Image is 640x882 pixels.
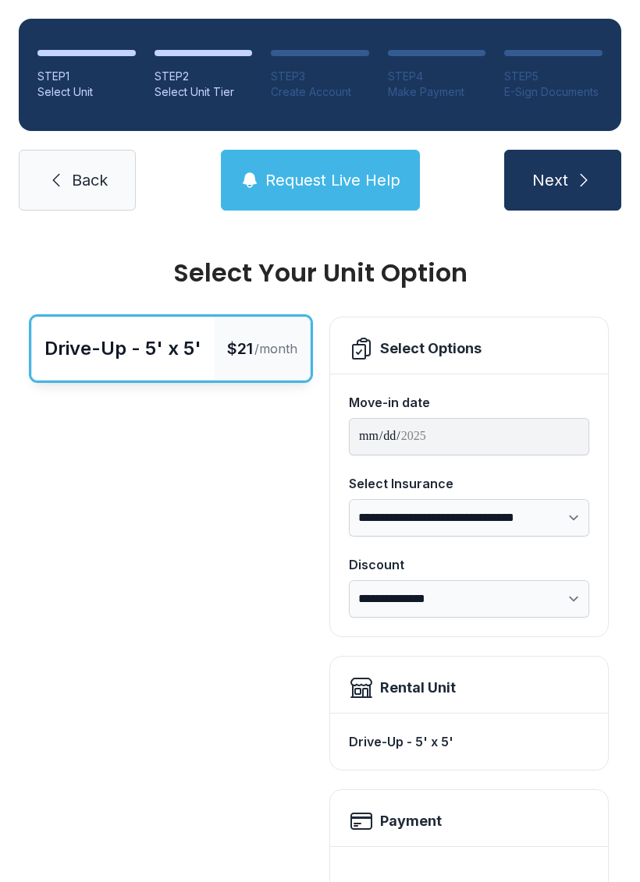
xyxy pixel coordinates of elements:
[532,169,568,191] span: Next
[227,338,253,360] span: $21
[44,336,201,361] div: Drive-Up - 5' x 5'
[254,339,297,358] span: /month
[380,338,482,360] div: Select Options
[37,69,136,84] div: STEP 1
[504,69,603,84] div: STEP 5
[504,84,603,100] div: E-Sign Documents
[265,169,400,191] span: Request Live Help
[271,69,369,84] div: STEP 3
[349,393,589,412] div: Move-in date
[155,69,253,84] div: STEP 2
[349,555,589,574] div: Discount
[37,84,136,100] div: Select Unit
[349,499,589,537] select: Select Insurance
[72,169,108,191] span: Back
[155,84,253,100] div: Select Unit Tier
[388,84,486,100] div: Make Payment
[380,677,456,699] div: Rental Unit
[388,69,486,84] div: STEP 4
[349,474,589,493] div: Select Insurance
[271,84,369,100] div: Create Account
[349,726,589,757] div: Drive-Up - 5' x 5'
[31,260,609,285] div: Select Your Unit Option
[380,810,442,832] h2: Payment
[349,580,589,618] select: Discount
[349,418,589,455] input: Move-in date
